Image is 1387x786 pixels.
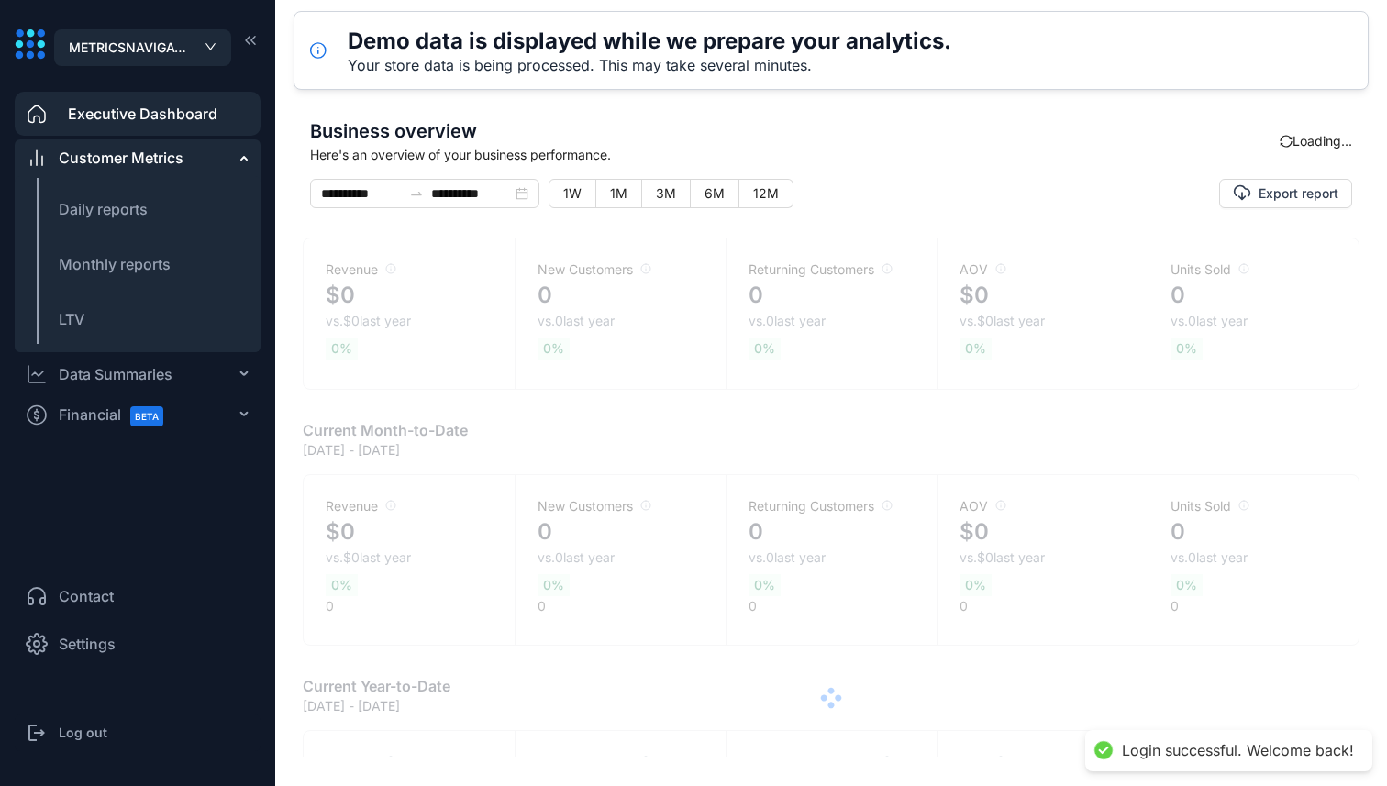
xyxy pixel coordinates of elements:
span: METRICSNAVIGATOR [69,38,193,58]
button: Export report [1219,179,1352,208]
span: Financial [59,394,180,436]
span: sync [1279,134,1293,148]
span: Contact [59,585,114,607]
h3: Log out [59,724,107,742]
button: METRICSNAVIGATOR [54,29,231,66]
span: Monthly reports [59,255,171,273]
span: Here's an overview of your business performance. [310,145,1280,164]
div: Customer Metrics [59,147,183,169]
span: LTV [59,310,84,328]
span: 1W [563,185,582,201]
span: Executive Dashboard [68,103,217,125]
span: 3M [656,185,676,201]
span: swap-right [409,186,424,201]
span: Business overview [310,117,1280,145]
div: Login successful. Welcome back! [1122,741,1354,760]
div: Your store data is being processed. This may take several minutes. [348,56,951,74]
div: Loading... [1280,131,1352,150]
div: Data Summaries [59,363,172,385]
h5: Demo data is displayed while we prepare your analytics. [348,27,951,56]
span: 12M [753,185,779,201]
span: 1M [610,185,627,201]
span: down [205,42,216,51]
span: BETA [130,406,163,426]
span: Settings [59,633,116,655]
span: Daily reports [59,200,148,218]
span: Export report [1259,184,1338,203]
span: 6M [705,185,725,201]
span: to [409,186,424,201]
